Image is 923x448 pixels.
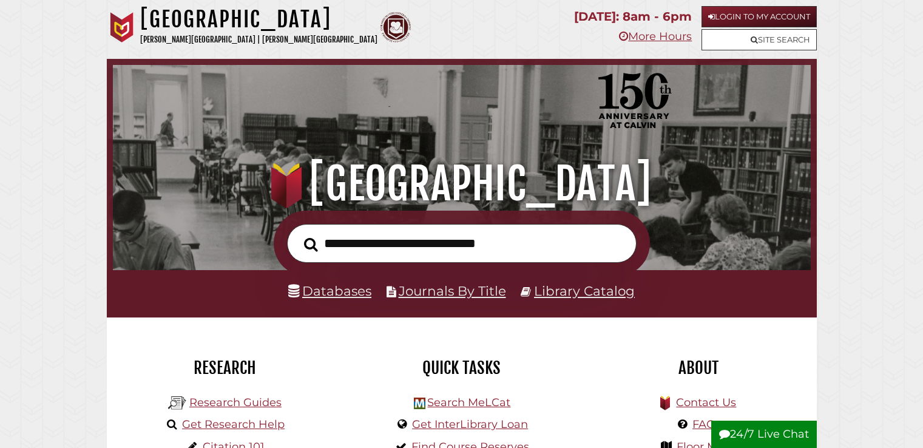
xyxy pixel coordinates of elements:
[107,12,137,42] img: Calvin University
[427,396,510,409] a: Search MeLCat
[702,29,817,50] a: Site Search
[380,12,411,42] img: Calvin Theological Seminary
[140,33,377,47] p: [PERSON_NAME][GEOGRAPHIC_DATA] | [PERSON_NAME][GEOGRAPHIC_DATA]
[692,418,721,431] a: FAQs
[399,283,506,299] a: Journals By Title
[353,358,571,378] h2: Quick Tasks
[412,418,528,431] a: Get InterLibrary Loan
[534,283,635,299] a: Library Catalog
[288,283,371,299] a: Databases
[126,157,796,211] h1: [GEOGRAPHIC_DATA]
[189,396,282,409] a: Research Guides
[589,358,808,378] h2: About
[702,6,817,27] a: Login to My Account
[414,398,425,409] img: Hekman Library Logo
[574,6,692,27] p: [DATE]: 8am - 6pm
[116,358,334,378] h2: Research
[298,234,324,255] button: Search
[619,30,692,43] a: More Hours
[140,6,377,33] h1: [GEOGRAPHIC_DATA]
[182,418,285,431] a: Get Research Help
[676,396,736,409] a: Contact Us
[168,394,186,412] img: Hekman Library Logo
[304,237,318,251] i: Search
